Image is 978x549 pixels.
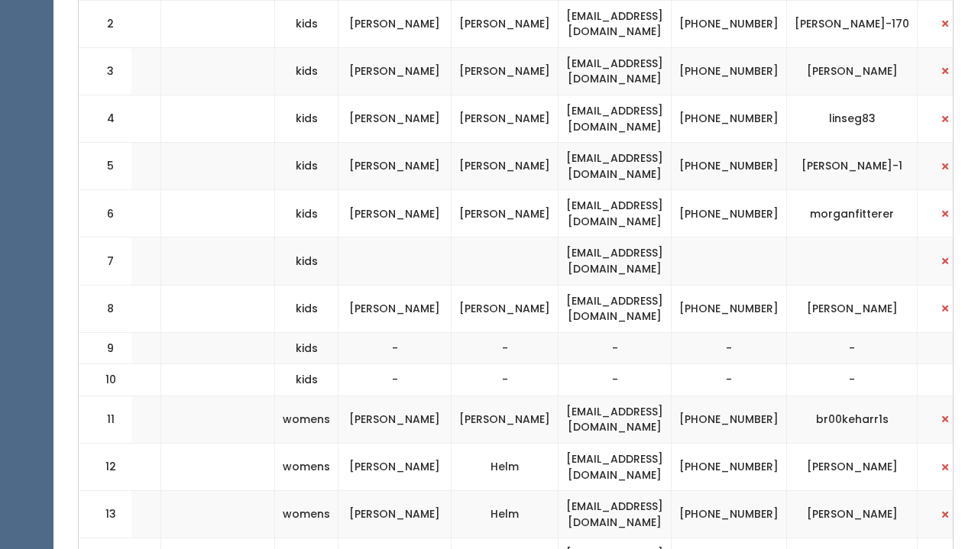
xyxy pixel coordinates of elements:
[672,285,787,332] td: [PHONE_NUMBER]
[559,285,672,332] td: [EMAIL_ADDRESS][DOMAIN_NAME]
[787,285,918,332] td: [PERSON_NAME]
[787,47,918,95] td: [PERSON_NAME]
[275,190,338,237] td: kids
[275,237,338,285] td: kids
[559,190,672,237] td: [EMAIL_ADDRESS][DOMAIN_NAME]
[452,285,559,332] td: [PERSON_NAME]
[275,95,338,142] td: kids
[338,332,452,364] td: -
[79,364,132,396] td: 10
[452,491,559,538] td: Helm
[338,491,452,538] td: [PERSON_NAME]
[672,190,787,237] td: [PHONE_NUMBER]
[559,95,672,142] td: [EMAIL_ADDRESS][DOMAIN_NAME]
[559,364,672,396] td: -
[79,396,132,443] td: 11
[672,444,787,491] td: [PHONE_NUMBER]
[452,190,559,237] td: [PERSON_NAME]
[452,364,559,396] td: -
[559,396,672,443] td: [EMAIL_ADDRESS][DOMAIN_NAME]
[79,237,132,285] td: 7
[559,143,672,190] td: [EMAIL_ADDRESS][DOMAIN_NAME]
[559,444,672,491] td: [EMAIL_ADDRESS][DOMAIN_NAME]
[787,396,918,443] td: br00keharr1s
[672,143,787,190] td: [PHONE_NUMBER]
[672,332,787,364] td: -
[787,95,918,142] td: linseg83
[275,396,338,443] td: womens
[79,95,132,142] td: 4
[275,364,338,396] td: kids
[338,364,452,396] td: -
[338,143,452,190] td: [PERSON_NAME]
[275,332,338,364] td: kids
[79,190,132,237] td: 6
[452,332,559,364] td: -
[79,143,132,190] td: 5
[275,444,338,491] td: womens
[275,285,338,332] td: kids
[787,143,918,190] td: [PERSON_NAME]-1
[338,396,452,443] td: [PERSON_NAME]
[787,491,918,538] td: [PERSON_NAME]
[672,396,787,443] td: [PHONE_NUMBER]
[79,332,132,364] td: 9
[787,332,918,364] td: -
[79,47,132,95] td: 3
[787,444,918,491] td: [PERSON_NAME]
[452,396,559,443] td: [PERSON_NAME]
[559,237,672,285] td: [EMAIL_ADDRESS][DOMAIN_NAME]
[452,143,559,190] td: [PERSON_NAME]
[275,143,338,190] td: kids
[79,285,132,332] td: 8
[672,364,787,396] td: -
[338,95,452,142] td: [PERSON_NAME]
[559,491,672,538] td: [EMAIL_ADDRESS][DOMAIN_NAME]
[338,444,452,491] td: [PERSON_NAME]
[452,47,559,95] td: [PERSON_NAME]
[338,285,452,332] td: [PERSON_NAME]
[672,47,787,95] td: [PHONE_NUMBER]
[275,47,338,95] td: kids
[672,491,787,538] td: [PHONE_NUMBER]
[79,444,132,491] td: 12
[787,190,918,237] td: morganfitterer
[787,364,918,396] td: -
[559,332,672,364] td: -
[559,47,672,95] td: [EMAIL_ADDRESS][DOMAIN_NAME]
[452,444,559,491] td: Helm
[338,190,452,237] td: [PERSON_NAME]
[275,491,338,538] td: womens
[79,491,132,538] td: 13
[452,95,559,142] td: [PERSON_NAME]
[672,95,787,142] td: [PHONE_NUMBER]
[338,47,452,95] td: [PERSON_NAME]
